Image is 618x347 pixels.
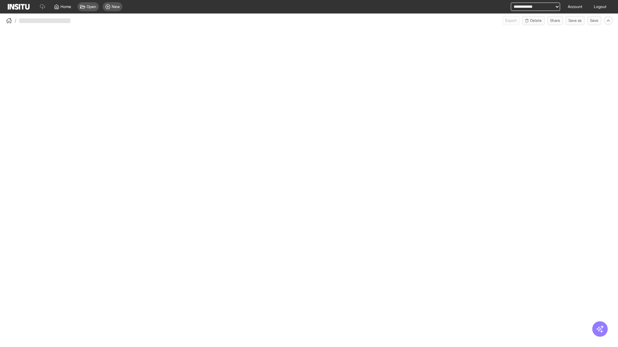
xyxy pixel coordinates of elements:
[547,16,563,25] button: Share
[61,4,71,9] span: Home
[15,17,16,24] span: /
[112,4,120,9] span: New
[587,16,601,25] button: Save
[5,17,16,24] button: /
[522,16,545,25] button: Delete
[87,4,96,9] span: Open
[566,16,585,25] button: Save as
[502,16,520,25] button: Export
[8,4,30,10] img: Logo
[502,16,520,25] span: Can currently only export from Insights reports.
